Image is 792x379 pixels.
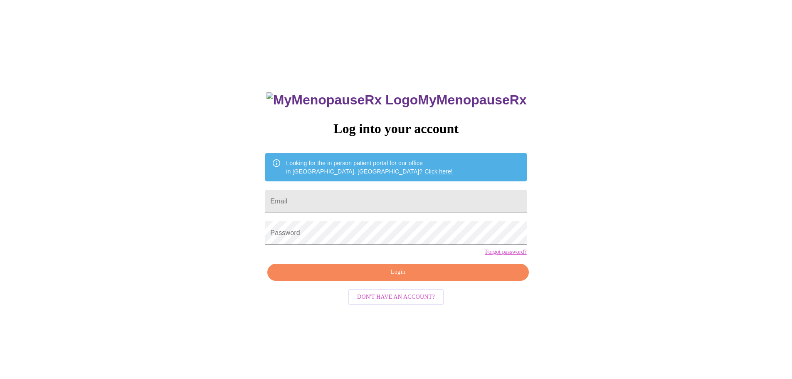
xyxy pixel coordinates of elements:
a: Don't have an account? [346,293,446,300]
a: Click here! [424,168,453,175]
span: Login [277,267,519,277]
h3: MyMenopauseRx [266,92,527,108]
img: MyMenopauseRx Logo [266,92,418,108]
h3: Log into your account [265,121,526,136]
button: Login [267,264,528,281]
span: Don't have an account? [357,292,435,302]
button: Don't have an account? [348,289,444,305]
div: Looking for the in person patient portal for our office in [GEOGRAPHIC_DATA], [GEOGRAPHIC_DATA]? [286,156,453,179]
a: Forgot password? [485,249,527,255]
